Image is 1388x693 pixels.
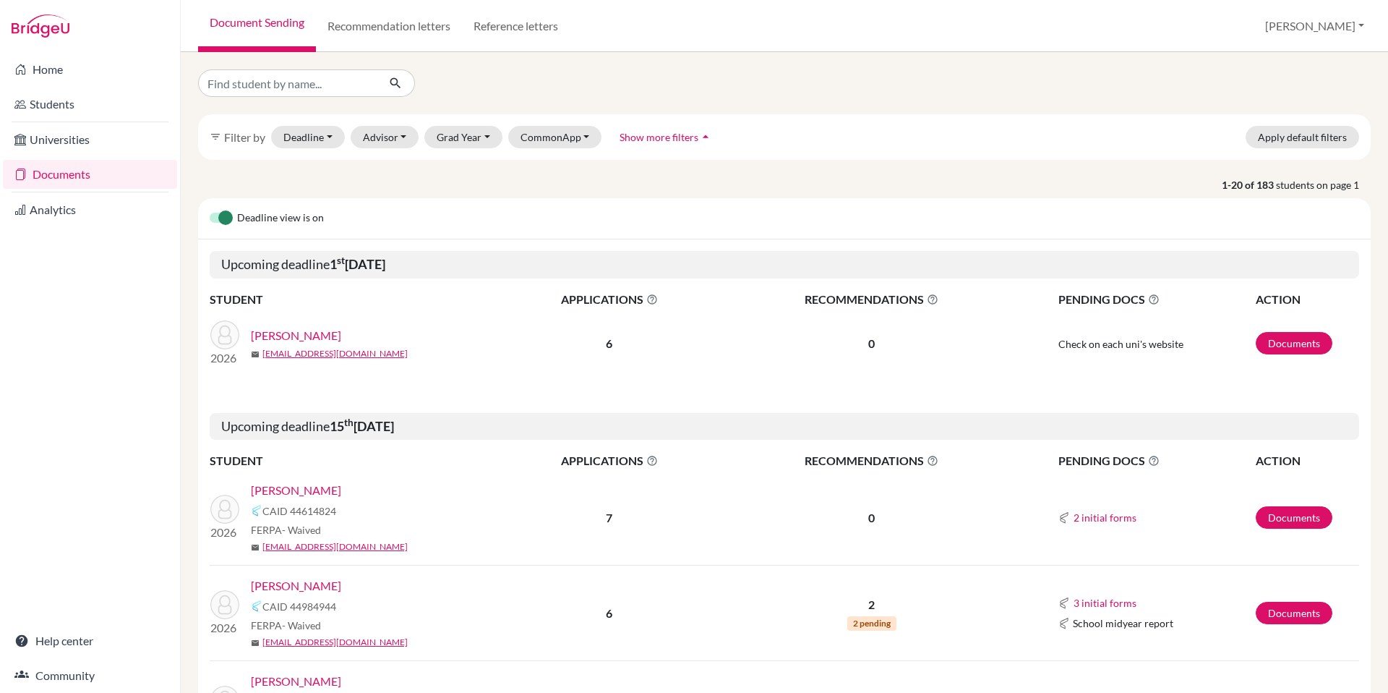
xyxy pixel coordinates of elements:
span: FERPA [251,522,321,537]
a: Home [3,55,177,84]
a: Universities [3,125,177,154]
a: Community [3,661,177,690]
img: Common App logo [1058,618,1070,629]
button: 3 initial forms [1073,595,1137,611]
span: RECOMMENDATIONS [721,452,1023,469]
a: Students [3,90,177,119]
span: APPLICATIONS [500,291,719,308]
a: [EMAIL_ADDRESS][DOMAIN_NAME] [262,636,408,649]
button: 2 initial forms [1073,509,1137,526]
span: Deadline view is on [237,210,324,227]
a: Documents [1256,332,1332,354]
button: Deadline [271,126,345,148]
p: 2026 [210,619,239,637]
sup: th [344,417,354,428]
span: PENDING DOCS [1058,452,1254,469]
img: Common App logo [1058,598,1070,609]
a: Analytics [3,195,177,224]
a: [EMAIL_ADDRESS][DOMAIN_NAME] [262,347,408,360]
button: Advisor [351,126,419,148]
p: 2 [721,596,1023,613]
span: RECOMMENDATIONS [721,291,1023,308]
img: Lawrence, Alia [210,590,239,619]
a: [PERSON_NAME] [251,673,341,690]
span: Show more filters [620,131,698,143]
a: Documents [1256,602,1332,624]
p: 0 [721,335,1023,352]
button: Show more filtersarrow_drop_up [607,126,725,148]
img: Common App logo [251,505,262,516]
a: Documents [1256,506,1332,529]
span: Filter by [224,130,265,144]
th: STUDENT [210,451,499,470]
span: students on page 1 [1276,177,1371,192]
img: Bridge-U [12,14,69,38]
h5: Upcoming deadline [210,251,1359,279]
span: FERPA [251,618,321,633]
span: APPLICATIONS [500,452,719,469]
b: 6 [606,336,612,350]
img: Chapman, Levi [210,495,239,524]
strong: 1-20 of 183 [1222,177,1276,192]
sup: st [337,255,345,266]
i: filter_list [210,131,221,143]
th: ACTION [1255,451,1359,470]
span: PENDING DOCS [1058,291,1254,308]
span: mail [251,639,260,647]
button: CommonApp [508,126,602,148]
span: CAID 44984944 [262,599,336,614]
span: - Waived [282,524,321,536]
span: School midyear report [1073,616,1173,631]
a: [PERSON_NAME] [251,482,341,499]
span: 2 pending [847,616,896,631]
span: - Waived [282,619,321,632]
p: 0 [721,509,1023,527]
b: 1 [DATE] [330,256,385,272]
img: Massey, Erica [210,320,239,349]
th: ACTION [1255,290,1359,309]
a: Documents [3,160,177,189]
th: STUDENT [210,290,499,309]
a: Help center [3,626,177,655]
i: arrow_drop_up [698,129,713,144]
p: 2026 [210,349,239,367]
h5: Upcoming deadline [210,413,1359,441]
button: [PERSON_NAME] [1259,12,1371,40]
a: [EMAIL_ADDRESS][DOMAIN_NAME] [262,540,408,553]
span: mail [251,543,260,552]
a: [PERSON_NAME] [251,327,341,344]
span: Check on each uni's website [1058,338,1183,350]
p: 2026 [210,524,239,541]
input: Find student by name... [198,69,377,97]
span: mail [251,350,260,359]
img: Common App logo [1058,512,1070,524]
b: 6 [606,606,612,620]
button: Grad Year [424,126,502,148]
b: 7 [606,511,612,524]
img: Common App logo [251,600,262,612]
b: 15 [DATE] [330,418,394,434]
button: Apply default filters [1246,126,1359,148]
a: [PERSON_NAME] [251,577,341,595]
span: CAID 44614824 [262,503,336,519]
